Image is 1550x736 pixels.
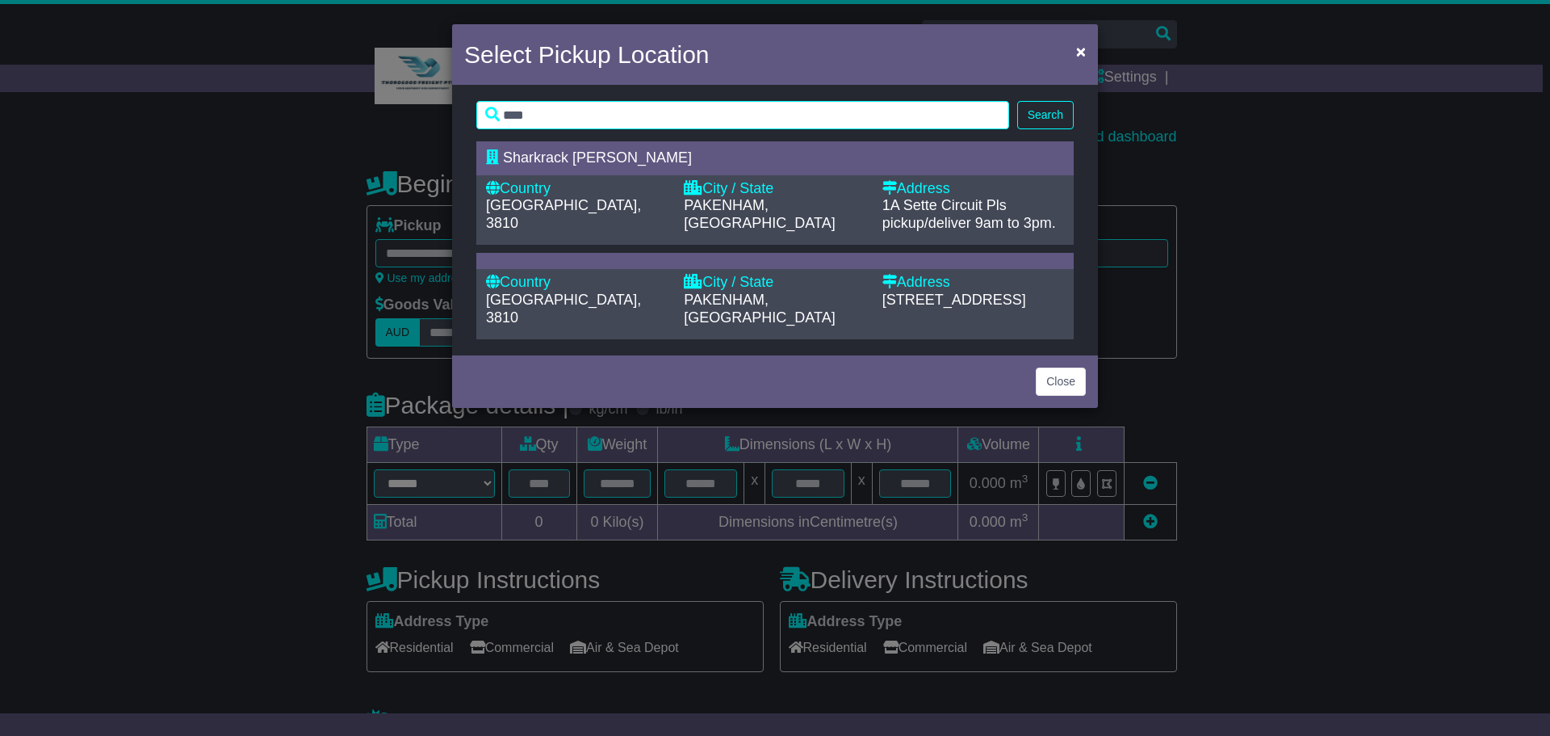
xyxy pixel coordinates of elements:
button: Close [1036,368,1086,396]
span: [STREET_ADDRESS] [882,292,1026,308]
span: [GEOGRAPHIC_DATA], 3810 [486,197,641,231]
div: City / State [684,180,865,198]
button: Search [1017,101,1074,129]
div: Address [882,274,1064,292]
div: Address [882,180,1064,198]
div: Country [486,180,668,198]
span: × [1076,42,1086,61]
span: [GEOGRAPHIC_DATA], 3810 [486,292,641,326]
span: Pls pickup/deliver 9am to 3pm. [882,197,1056,231]
span: Sharkrack [PERSON_NAME] [503,149,692,166]
button: Close [1068,35,1094,68]
div: Country [486,274,668,292]
span: PAKENHAM, [GEOGRAPHIC_DATA] [684,292,835,326]
div: City / State [684,274,865,292]
h4: Select Pickup Location [464,36,710,73]
span: 1A Sette Circuit [882,197,982,213]
span: PAKENHAM, [GEOGRAPHIC_DATA] [684,197,835,231]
